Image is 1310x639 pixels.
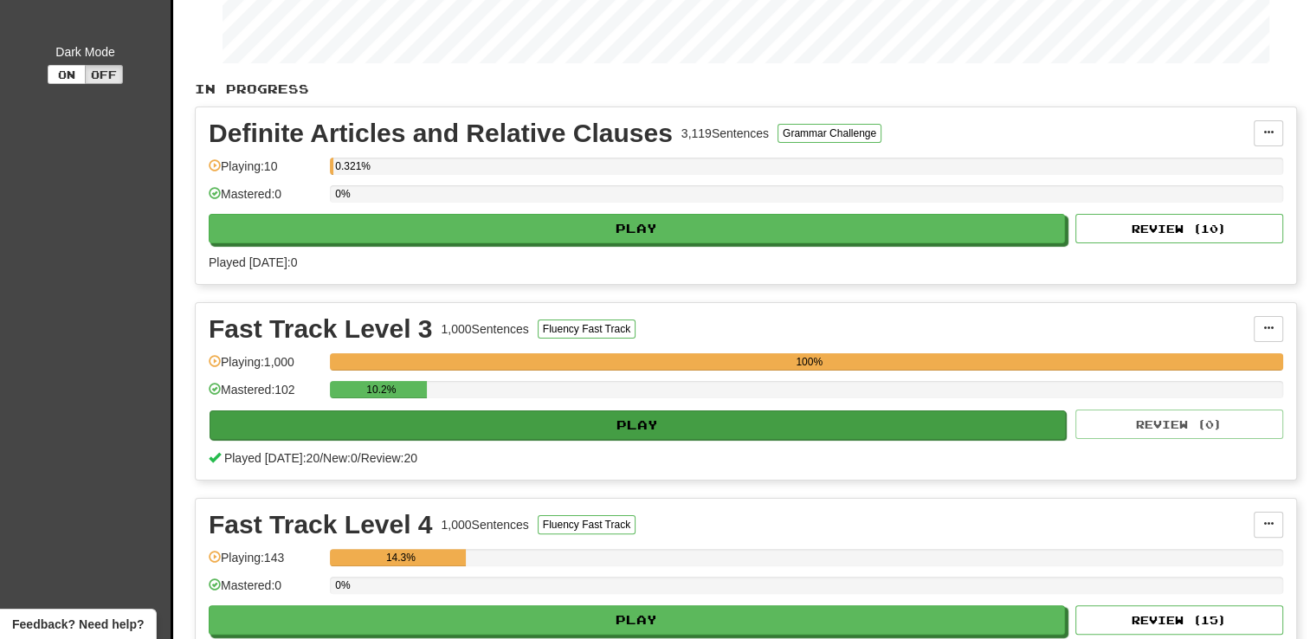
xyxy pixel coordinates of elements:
button: Review (0) [1075,410,1283,439]
div: Mastered: 102 [209,381,321,410]
button: Play [210,410,1066,440]
button: Grammar Challenge [778,124,881,143]
span: Review: 20 [361,451,417,465]
p: In Progress [195,81,1297,98]
div: 14.3% [335,549,466,566]
button: Play [209,605,1065,635]
div: Fast Track Level 3 [209,316,433,342]
span: New: 0 [323,451,358,465]
div: Definite Articles and Relative Clauses [209,120,673,146]
div: 100% [335,353,1283,371]
button: Fluency Fast Track [538,319,636,339]
span: Played [DATE]: 0 [209,255,297,269]
span: / [319,451,323,465]
div: Mastered: 0 [209,185,321,214]
div: 3,119 Sentences [681,125,769,142]
span: Played [DATE]: 20 [224,451,319,465]
button: Review (10) [1075,214,1283,243]
div: Fast Track Level 4 [209,512,433,538]
div: Dark Mode [13,43,158,61]
div: Playing: 1,000 [209,353,321,382]
button: Off [85,65,123,84]
div: Playing: 10 [209,158,321,186]
span: / [358,451,361,465]
button: Fluency Fast Track [538,515,636,534]
div: Playing: 143 [209,549,321,578]
div: Mastered: 0 [209,577,321,605]
button: Play [209,214,1065,243]
button: Review (15) [1075,605,1283,635]
button: On [48,65,86,84]
span: Open feedback widget [12,616,144,633]
div: 10.2% [335,381,427,398]
div: 1,000 Sentences [442,320,529,338]
div: 1,000 Sentences [442,516,529,533]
